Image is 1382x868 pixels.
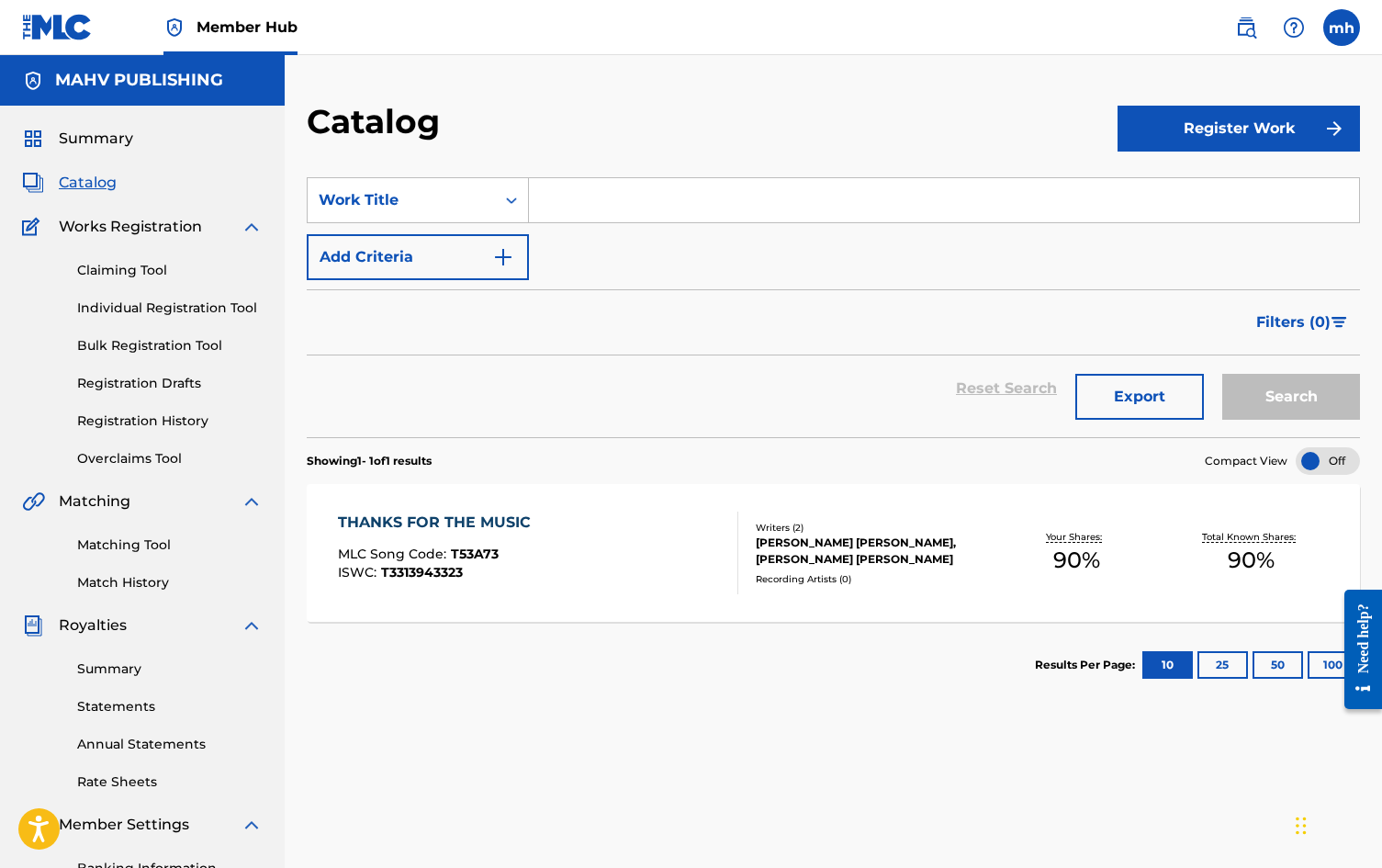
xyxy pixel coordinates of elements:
[756,521,988,535] div: Writers ( 2 )
[1256,311,1331,333] span: Filters ( 0 )
[307,177,1360,437] form: Search Form
[1275,9,1312,46] div: Help
[22,216,46,238] img: Works Registration
[1118,106,1360,152] button: Register Work
[1253,651,1303,679] button: 50
[1053,544,1100,577] span: 90 %
[59,490,130,513] span: Matching
[77,336,263,355] a: Bulk Registration Tool
[22,614,44,637] img: Royalties
[1323,9,1360,46] div: User Menu
[22,814,44,836] img: Member Settings
[241,614,263,637] img: expand
[1331,317,1347,328] img: filter
[1142,651,1193,679] button: 10
[1245,299,1360,345] button: Filters (0)
[77,573,263,592] a: Match History
[22,490,45,513] img: Matching
[307,101,449,142] h2: Catalog
[59,814,189,836] span: Member Settings
[451,546,499,562] span: T53A73
[1331,576,1382,724] iframe: Resource Center
[22,14,93,40] img: MLC Logo
[77,449,263,468] a: Overclaims Tool
[77,659,263,679] a: Summary
[77,374,263,393] a: Registration Drafts
[77,299,263,318] a: Individual Registration Tool
[241,490,263,513] img: expand
[77,735,263,754] a: Annual Statements
[338,564,381,581] span: ISWC :
[22,172,44,194] img: Catalog
[1228,544,1275,577] span: 90 %
[22,128,44,150] img: Summary
[307,484,1360,622] a: THANKS FOR THE MUSICMLC Song Code:T53A73ISWC:T3313943323Writers (2)[PERSON_NAME] [PERSON_NAME], [...
[1075,374,1204,420] button: Export
[241,216,263,238] img: expand
[338,546,451,562] span: MLC Song Code :
[59,172,117,194] span: Catalog
[77,261,263,280] a: Claiming Tool
[77,535,263,555] a: Matching Tool
[307,234,529,280] button: Add Criteria
[1308,651,1358,679] button: 100
[22,128,133,150] a: SummarySummary
[59,614,127,637] span: Royalties
[77,411,263,431] a: Registration History
[1228,9,1264,46] a: Public Search
[241,814,263,836] img: expand
[756,572,988,586] div: Recording Artists ( 0 )
[55,70,223,91] h5: MAHV PUBLISHING
[1205,453,1287,469] span: Compact View
[22,70,44,92] img: Accounts
[22,172,117,194] a: CatalogCatalog
[77,697,263,716] a: Statements
[163,17,185,39] img: Top Rightsholder
[381,564,463,581] span: T3313943323
[756,535,988,568] div: [PERSON_NAME] [PERSON_NAME], [PERSON_NAME] [PERSON_NAME]
[197,17,298,38] span: Member Hub
[492,246,514,268] img: 9d2ae6d4665cec9f34b9.svg
[59,128,133,150] span: Summary
[1046,530,1107,544] p: Your Shares:
[1235,17,1257,39] img: search
[1296,798,1307,853] div: Drag
[77,772,263,792] a: Rate Sheets
[1202,530,1300,544] p: Total Known Shares:
[1035,657,1140,673] p: Results Per Page:
[59,216,202,238] span: Works Registration
[1283,17,1305,39] img: help
[1323,118,1345,140] img: f7272a7cc735f4ea7f67.svg
[1197,651,1248,679] button: 25
[338,512,540,534] div: THANKS FOR THE MUSIC
[1290,780,1382,868] iframe: Chat Widget
[307,453,432,469] p: Showing 1 - 1 of 1 results
[319,189,484,211] div: Work Title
